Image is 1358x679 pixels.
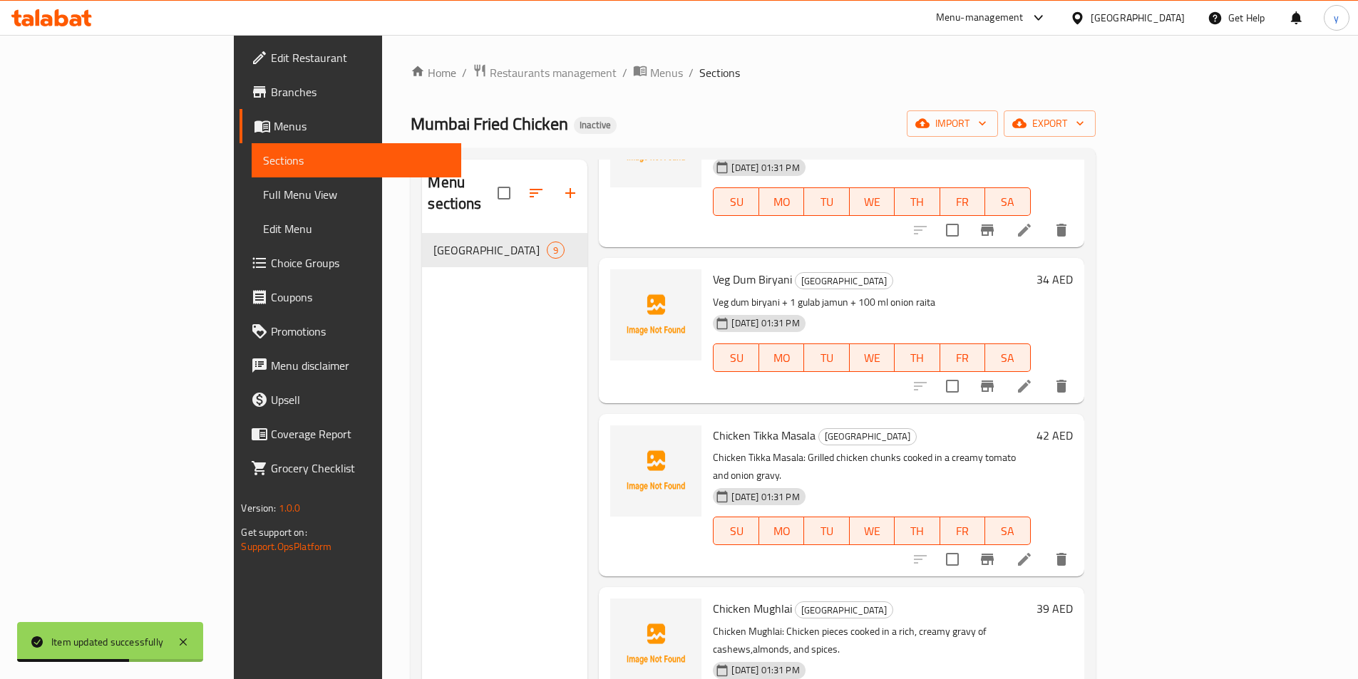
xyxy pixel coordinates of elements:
[819,428,916,445] span: [GEOGRAPHIC_DATA]
[633,63,683,82] a: Menus
[850,517,895,545] button: WE
[940,517,985,545] button: FR
[689,64,694,81] li: /
[895,517,940,545] button: TH
[946,348,979,368] span: FR
[970,213,1004,247] button: Branch-specific-item
[946,521,979,541] span: FR
[937,371,967,401] span: Select to update
[946,192,979,212] span: FR
[759,187,804,216] button: MO
[900,348,934,368] span: TH
[726,316,805,330] span: [DATE] 01:31 PM
[411,108,568,140] span: Mumbai Fried Chicken
[855,521,889,541] span: WE
[985,187,1030,216] button: SA
[1091,10,1185,26] div: [GEOGRAPHIC_DATA]
[279,499,301,517] span: 1.0.0
[411,63,1095,82] nav: breadcrumb
[519,176,553,210] span: Sort sections
[810,348,843,368] span: TU
[240,280,461,314] a: Coupons
[1016,222,1033,239] a: Edit menu item
[726,663,805,677] span: [DATE] 01:31 PM
[796,602,893,618] span: [GEOGRAPHIC_DATA]
[252,177,461,212] a: Full Menu View
[895,343,940,372] button: TH
[795,272,893,289] div: Mumbai
[240,451,461,485] a: Grocery Checklist
[271,460,449,477] span: Grocery Checklist
[991,192,1024,212] span: SA
[719,348,753,368] span: SU
[274,118,449,135] span: Menus
[263,220,449,237] span: Edit Menu
[240,417,461,451] a: Coverage Report
[241,523,307,541] span: Get support on:
[855,348,889,368] span: WE
[422,233,587,267] div: [GEOGRAPHIC_DATA]9
[726,490,805,504] span: [DATE] 01:31 PM
[241,537,331,556] a: Support.OpsPlatform
[796,273,893,289] span: [GEOGRAPHIC_DATA]
[804,517,849,545] button: TU
[422,227,587,273] nav: Menu sections
[1036,598,1073,618] h6: 39 AED
[713,623,1030,658] p: Chicken Mughlai: Chicken pieces cooked in a rich, creamy gravy of cashews,almonds, and spices.
[1015,115,1084,133] span: export
[240,109,461,143] a: Menus
[240,41,461,75] a: Edit Restaurant
[713,449,1030,484] p: Chicken Tikka Masala: Grilled chicken chunks cooked in a creamy tomato and onion gravy.
[490,64,617,81] span: Restaurants management
[241,499,276,517] span: Version:
[795,601,893,618] div: Mumbai
[428,172,498,214] h2: Menu sections
[1044,542,1079,576] button: delete
[991,521,1024,541] span: SA
[765,348,798,368] span: MO
[547,244,564,257] span: 9
[51,634,163,650] div: Item updated successfully
[263,186,449,203] span: Full Menu View
[610,269,701,361] img: Veg Dum Biryani
[462,64,467,81] li: /
[850,343,895,372] button: WE
[271,425,449,442] span: Coverage Report
[574,117,617,134] div: Inactive
[713,598,792,619] span: Chicken Mughlai
[252,212,461,246] a: Edit Menu
[713,269,792,290] span: Veg Dum Biryani
[918,115,987,133] span: import
[804,343,849,372] button: TU
[804,187,849,216] button: TU
[970,542,1004,576] button: Branch-specific-item
[765,521,798,541] span: MO
[900,521,934,541] span: TH
[991,348,1024,368] span: SA
[985,343,1030,372] button: SA
[1036,269,1073,289] h6: 34 AED
[1036,425,1073,445] h6: 42 AED
[240,314,461,348] a: Promotions
[574,119,617,131] span: Inactive
[699,64,740,81] span: Sections
[759,517,804,545] button: MO
[1044,369,1079,403] button: delete
[271,49,449,66] span: Edit Restaurant
[473,63,617,82] a: Restaurants management
[650,64,683,81] span: Menus
[271,289,449,306] span: Coupons
[271,83,449,100] span: Branches
[936,9,1024,26] div: Menu-management
[240,383,461,417] a: Upsell
[271,254,449,271] span: Choice Groups
[240,246,461,280] a: Choice Groups
[850,187,895,216] button: WE
[433,242,547,259] div: Mumbai
[713,425,816,446] span: Chicken Tikka Masala
[1016,378,1033,395] a: Edit menu item
[818,428,917,445] div: Mumbai
[907,110,998,137] button: import
[810,521,843,541] span: TU
[719,521,753,541] span: SU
